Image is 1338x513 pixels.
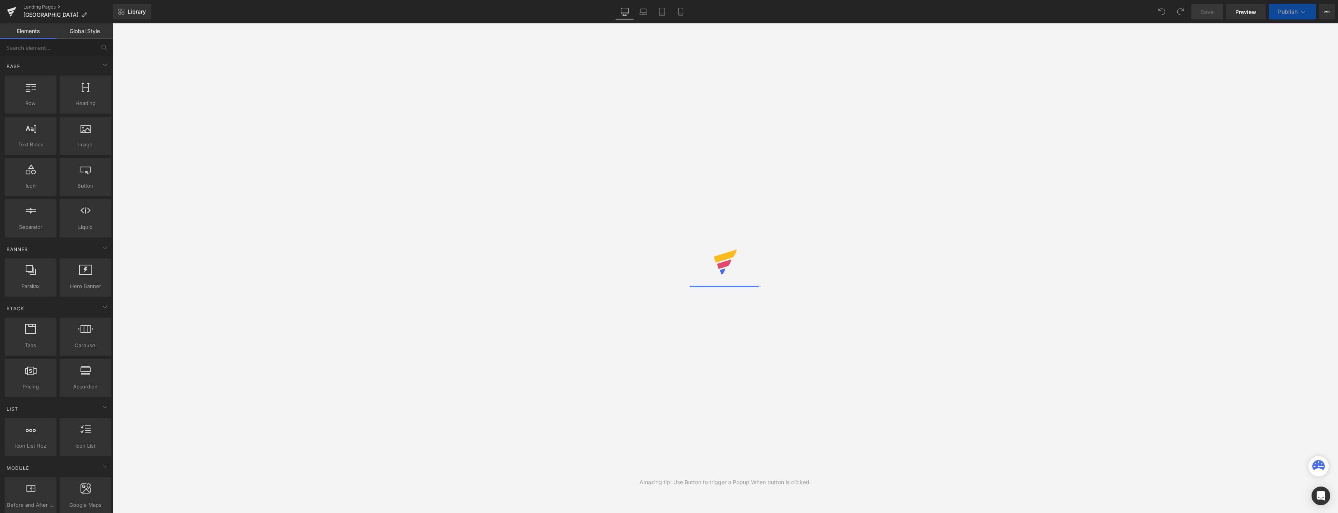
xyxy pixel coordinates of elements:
[7,99,54,107] span: Row
[1154,4,1170,19] button: Undo
[671,4,690,19] a: Mobile
[62,501,109,509] span: Google Maps
[6,246,29,253] span: Banner
[62,341,109,350] span: Carousel
[639,478,811,487] div: Amazing tip: Use Button to trigger a Popup When button is clicked.
[62,442,109,450] span: Icon List
[7,341,54,350] span: Tabs
[1173,4,1188,19] button: Redo
[56,23,113,39] a: Global Style
[7,141,54,149] span: Text Block
[62,141,109,149] span: Image
[634,4,653,19] a: Laptop
[7,501,54,509] span: Before and After Images
[1226,4,1266,19] a: Preview
[1235,8,1256,16] span: Preview
[6,305,25,312] span: Stack
[6,63,21,70] span: Base
[23,12,79,18] span: [GEOGRAPHIC_DATA]
[7,442,54,450] span: Icon List Hoz
[23,4,113,10] a: Landing Pages
[1278,9,1298,15] span: Publish
[113,4,151,19] a: New Library
[62,223,109,231] span: Liquid
[6,405,19,413] span: List
[7,223,54,231] span: Separator
[1201,8,1214,16] span: Save
[1319,4,1335,19] button: More
[7,282,54,290] span: Parallax
[128,8,146,15] span: Library
[62,99,109,107] span: Heading
[62,282,109,290] span: Hero Banner
[615,4,634,19] a: Desktop
[62,383,109,391] span: Accordion
[62,182,109,190] span: Button
[7,182,54,190] span: Icon
[1312,487,1330,505] div: Open Intercom Messenger
[1269,4,1316,19] button: Publish
[6,464,30,472] span: Module
[653,4,671,19] a: Tablet
[7,383,54,391] span: Pricing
